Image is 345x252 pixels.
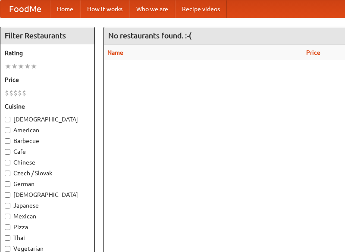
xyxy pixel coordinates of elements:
li: $ [13,88,18,98]
li: ★ [24,62,31,71]
ng-pluralize: No restaurants found. :-( [108,31,191,40]
input: Vegetarian [5,246,10,252]
li: $ [9,88,13,98]
label: Thai [5,233,90,242]
a: Who we are [129,0,175,18]
input: American [5,128,10,133]
a: Price [306,49,320,56]
label: Barbecue [5,137,90,145]
li: ★ [31,62,37,71]
input: Thai [5,235,10,241]
h4: Filter Restaurants [0,27,94,44]
label: [DEMOGRAPHIC_DATA] [5,190,90,199]
h5: Rating [5,49,90,57]
a: Home [50,0,80,18]
input: Japanese [5,203,10,208]
li: ★ [18,62,24,71]
input: [DEMOGRAPHIC_DATA] [5,192,10,198]
label: Japanese [5,201,90,210]
label: Cafe [5,147,90,156]
a: How it works [80,0,129,18]
h5: Cuisine [5,102,90,111]
label: [DEMOGRAPHIC_DATA] [5,115,90,124]
input: Mexican [5,214,10,219]
input: Czech / Slovak [5,171,10,176]
input: Cafe [5,149,10,155]
a: Recipe videos [175,0,227,18]
a: Name [107,49,123,56]
label: American [5,126,90,134]
input: Barbecue [5,138,10,144]
label: Mexican [5,212,90,221]
li: $ [18,88,22,98]
input: German [5,181,10,187]
label: Pizza [5,223,90,231]
label: Czech / Slovak [5,169,90,177]
label: German [5,180,90,188]
h5: Price [5,75,90,84]
input: Chinese [5,160,10,165]
input: Pizza [5,224,10,230]
label: Chinese [5,158,90,167]
li: $ [5,88,9,98]
li: ★ [5,62,11,71]
input: [DEMOGRAPHIC_DATA] [5,117,10,122]
li: $ [22,88,26,98]
a: FoodMe [0,0,50,18]
li: ★ [11,62,18,71]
